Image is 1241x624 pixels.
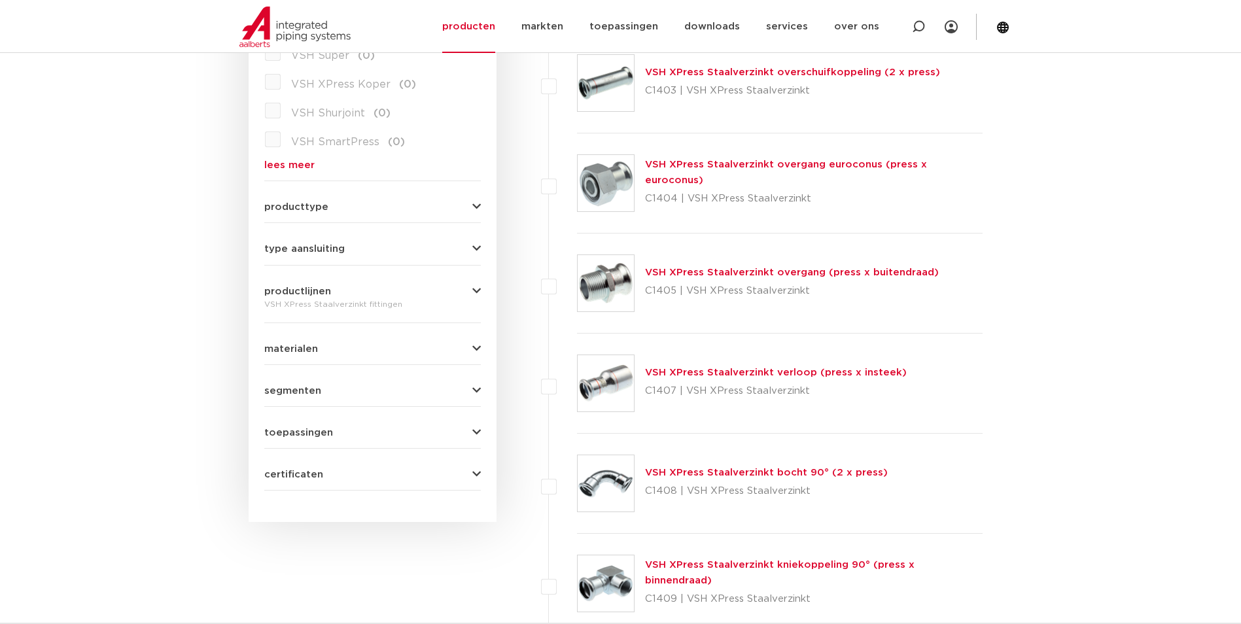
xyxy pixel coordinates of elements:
[264,470,481,479] button: certificaten
[291,108,365,118] span: VSH Shurjoint
[291,50,349,61] span: VSH Super
[645,468,888,477] a: VSH XPress Staalverzinkt bocht 90° (2 x press)
[264,386,321,396] span: segmenten
[645,589,983,610] p: C1409 | VSH XPress Staalverzinkt
[264,296,481,312] div: VSH XPress Staalverzinkt fittingen
[645,381,907,402] p: C1407 | VSH XPress Staalverzinkt
[578,155,634,211] img: Thumbnail for VSH XPress Staalverzinkt overgang euroconus (press x euroconus)
[645,67,940,77] a: VSH XPress Staalverzinkt overschuifkoppeling (2 x press)
[645,80,940,101] p: C1403 | VSH XPress Staalverzinkt
[578,555,634,612] img: Thumbnail for VSH XPress Staalverzinkt kniekoppeling 90° (press x binnendraad)
[264,202,328,212] span: producttype
[578,55,634,111] img: Thumbnail for VSH XPress Staalverzinkt overschuifkoppeling (2 x press)
[291,137,379,147] span: VSH SmartPress
[264,244,481,254] button: type aansluiting
[264,286,481,296] button: productlijnen
[645,560,915,585] a: VSH XPress Staalverzinkt kniekoppeling 90° (press x binnendraad)
[264,470,323,479] span: certificaten
[374,108,391,118] span: (0)
[264,344,318,354] span: materialen
[264,428,333,438] span: toepassingen
[291,79,391,90] span: VSH XPress Koper
[578,355,634,411] img: Thumbnail for VSH XPress Staalverzinkt verloop (press x insteek)
[264,160,481,170] a: lees meer
[578,255,634,311] img: Thumbnail for VSH XPress Staalverzinkt overgang (press x buitendraad)
[264,386,481,396] button: segmenten
[578,455,634,511] img: Thumbnail for VSH XPress Staalverzinkt bocht 90° (2 x press)
[264,244,345,254] span: type aansluiting
[645,281,939,302] p: C1405 | VSH XPress Staalverzinkt
[264,344,481,354] button: materialen
[645,188,983,209] p: C1404 | VSH XPress Staalverzinkt
[264,286,331,296] span: productlijnen
[358,50,375,61] span: (0)
[399,79,416,90] span: (0)
[264,428,481,438] button: toepassingen
[645,160,927,185] a: VSH XPress Staalverzinkt overgang euroconus (press x euroconus)
[645,368,907,377] a: VSH XPress Staalverzinkt verloop (press x insteek)
[645,481,888,502] p: C1408 | VSH XPress Staalverzinkt
[264,202,481,212] button: producttype
[388,137,405,147] span: (0)
[645,268,939,277] a: VSH XPress Staalverzinkt overgang (press x buitendraad)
